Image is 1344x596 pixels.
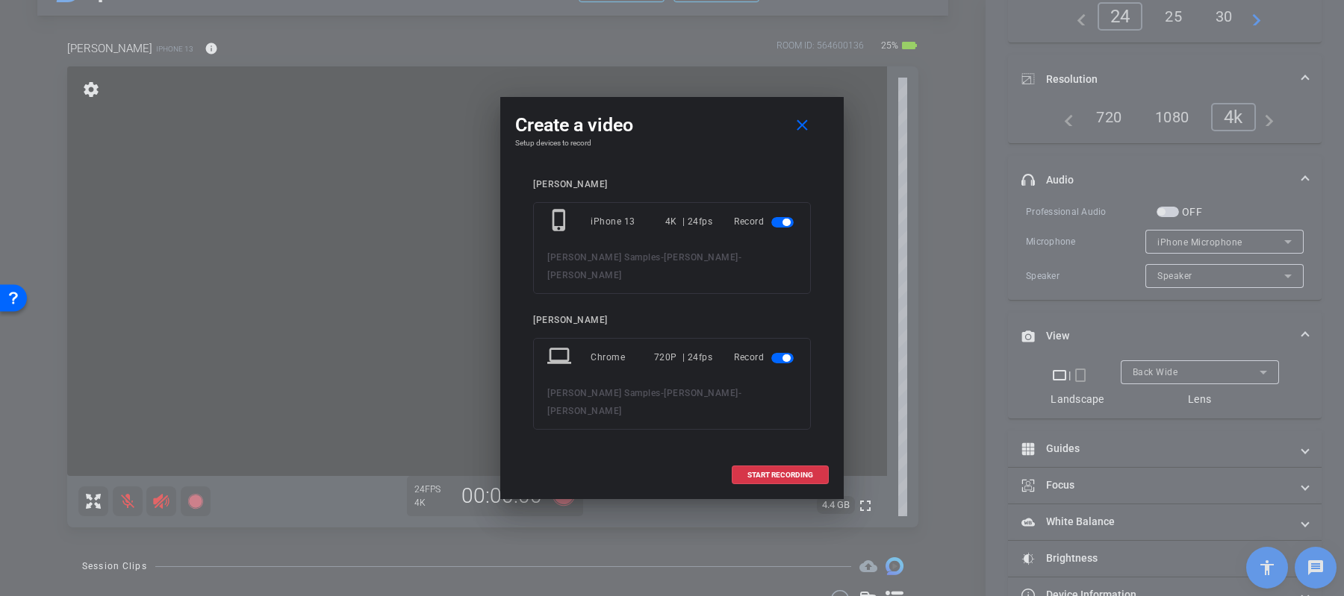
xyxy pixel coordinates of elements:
div: Create a video [515,112,829,139]
span: - [738,388,742,398]
div: 720P | 24fps [654,344,713,371]
div: [PERSON_NAME] [533,179,811,190]
span: [PERSON_NAME] Samples [547,388,661,398]
span: - [661,252,665,263]
div: 4K | 24fps [665,208,713,235]
mat-icon: laptop [547,344,574,371]
mat-icon: close [793,116,812,135]
span: - [661,388,665,398]
mat-icon: phone_iphone [547,208,574,235]
h4: Setup devices to record [515,139,829,148]
button: START RECORDING [732,465,829,484]
div: iPhone 13 [591,208,665,235]
span: [PERSON_NAME] Samples [547,252,661,263]
span: START RECORDING [747,471,813,479]
div: [PERSON_NAME] [533,315,811,326]
div: Chrome [591,344,654,371]
div: Record [734,208,797,235]
span: [PERSON_NAME] [547,270,622,280]
span: - [738,252,742,263]
span: [PERSON_NAME] [664,252,738,263]
div: Record [734,344,797,371]
span: [PERSON_NAME] [664,388,738,398]
span: [PERSON_NAME] [547,406,622,416]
